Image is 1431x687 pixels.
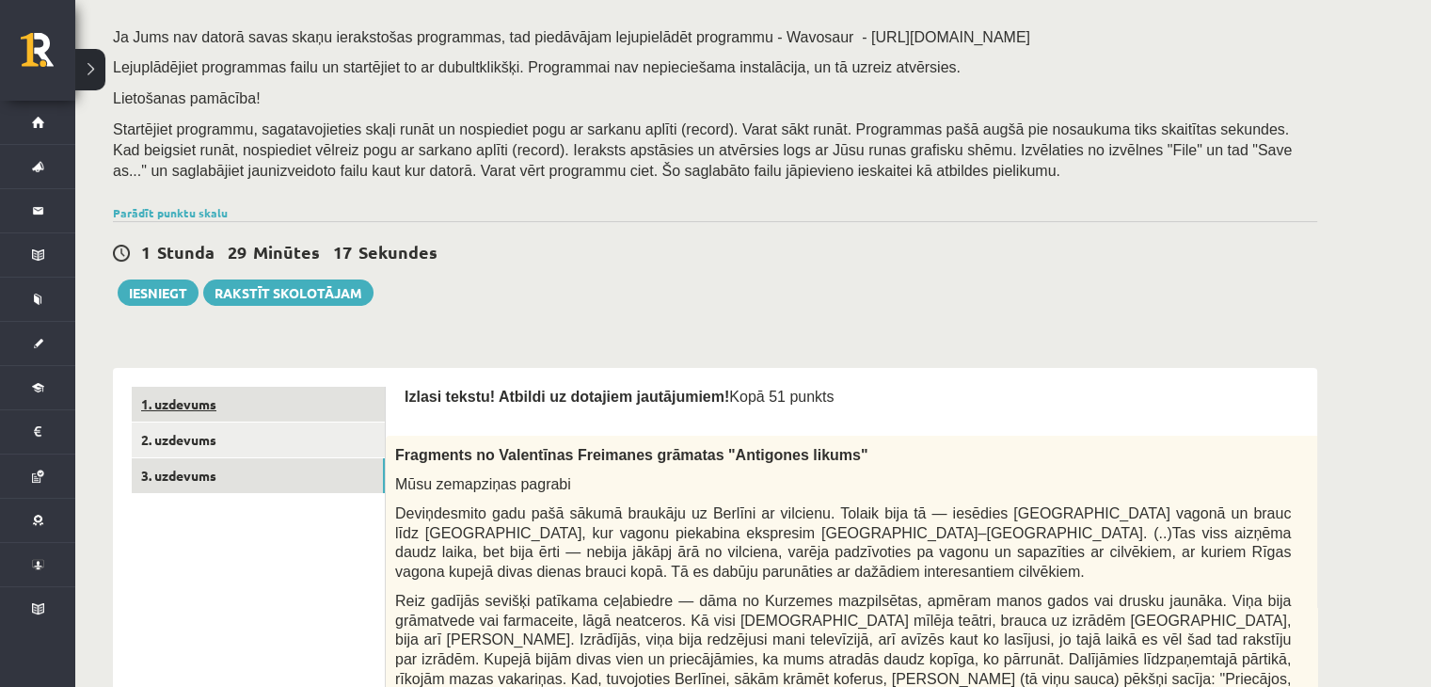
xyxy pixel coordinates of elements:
a: 2. uzdevums [132,423,385,457]
body: Bagātinātā teksta redaktors, wiswyg-editor-user-answer-47433905998300 [19,19,969,39]
span: Lejuplādējiet programmas failu un startējiet to ar dubultklikšķi. Programmai nav nepieciešama ins... [113,59,961,75]
span: 29 [228,241,246,263]
span: Minūtes [253,241,320,263]
span: Izlasi tekstu! Atbildi uz dotajiem jautājumiem! [405,389,729,405]
span: Sekundes [358,241,437,263]
body: Bagātinātā teksta redaktors, wiswyg-editor-user-answer-47433899177860 [19,19,969,39]
body: Bagātinātā teksta redaktors, wiswyg-editor-user-answer-47433898950180 [19,19,969,39]
span: 17 [333,241,352,263]
button: Iesniegt [118,280,199,306]
span: Ja Jums nav datorā savas skaņu ierakstošas programmas, tad piedāvājam lejupielādēt programmu - Wa... [113,29,1030,45]
a: 1. uzdevums [132,387,385,422]
span: Deviņdesmito gadu pašā sākumā braukāju uz Berlīni ar vilcienu. Tolaik bija tā — iesēdies [GEOGRAP... [395,505,1291,580]
span: Startējiet programmu, sagatavojieties skaļi runāt un nospiediet pogu ar sarkanu aplīti (record). ... [113,121,1292,179]
span: 1 [141,241,151,263]
span: Lietošanas pamācība! [113,90,261,106]
a: 3. uzdevums [132,458,385,493]
body: Bagātinātā teksta redaktors, wiswyg-editor-user-answer-47433913031280 [19,19,969,39]
a: Rakstīt skolotājam [203,280,374,306]
span: Stunda [157,241,215,263]
span: Fragments no Valentīnas Freimanes grāmatas "Antigones likums" [395,447,867,463]
body: Bagātinātā teksta redaktors, wiswyg-editor-user-answer-47433897362800 [19,19,969,39]
span: Mūsu zemapziņas pagrabi [395,476,571,492]
span: Kopā 51 punkts [729,389,834,405]
a: Rīgas 1. Tālmācības vidusskola [21,33,75,80]
body: Bagātinātā teksta redaktors, wiswyg-editor-user-answer-47433886169260 [19,19,969,39]
a: Parādīt punktu skalu [113,205,228,220]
